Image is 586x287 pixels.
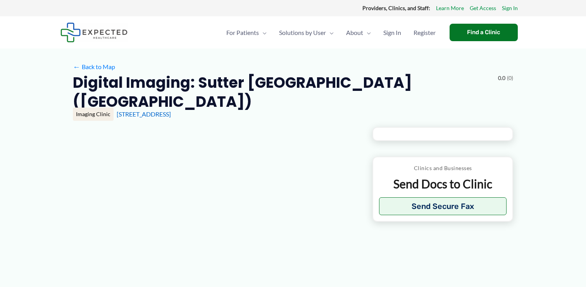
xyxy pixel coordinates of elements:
[377,19,407,46] a: Sign In
[363,19,371,46] span: Menu Toggle
[383,19,401,46] span: Sign In
[73,108,114,121] div: Imaging Clinic
[60,23,128,42] img: Expected Healthcare Logo - side, dark font, small
[407,19,442,46] a: Register
[259,19,267,46] span: Menu Toggle
[436,3,464,13] a: Learn More
[73,63,80,70] span: ←
[273,19,340,46] a: Solutions by UserMenu Toggle
[379,176,507,191] p: Send Docs to Clinic
[226,19,259,46] span: For Patients
[220,19,273,46] a: For PatientsMenu Toggle
[450,24,518,41] a: Find a Clinic
[326,19,334,46] span: Menu Toggle
[346,19,363,46] span: About
[379,197,507,215] button: Send Secure Fax
[414,19,436,46] span: Register
[117,110,171,118] a: [STREET_ADDRESS]
[498,73,505,83] span: 0.0
[379,163,507,173] p: Clinics and Businesses
[362,5,430,11] strong: Providers, Clinics, and Staff:
[502,3,518,13] a: Sign In
[470,3,496,13] a: Get Access
[507,73,513,83] span: (0)
[73,73,492,111] h2: Digital Imaging: Sutter [GEOGRAPHIC_DATA] ([GEOGRAPHIC_DATA])
[340,19,377,46] a: AboutMenu Toggle
[220,19,442,46] nav: Primary Site Navigation
[73,61,115,73] a: ←Back to Map
[279,19,326,46] span: Solutions by User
